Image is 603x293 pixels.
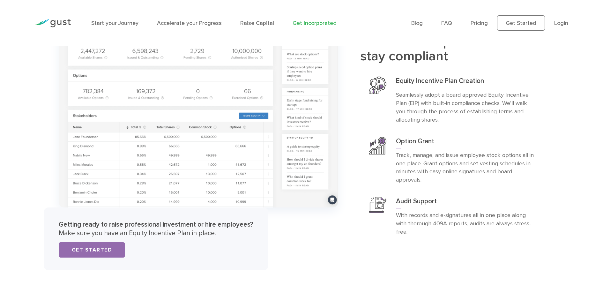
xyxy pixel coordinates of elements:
a: Get Started [59,242,125,258]
strong: Getting ready to raise professional investment or hire employees? [59,221,253,229]
h3: Audit Support [396,197,535,208]
a: Start your Journey [91,20,138,26]
h2: Issue Stock Options and stay compliant [360,35,544,64]
a: Get Started [497,15,545,31]
a: Raise Capital [240,20,274,26]
img: Grant [369,137,386,154]
p: With records and e-signatures all in one place along with thorough 409A reports, audits are alway... [396,211,535,236]
a: Pricing [471,20,488,26]
a: Accelerate your Progress [157,20,222,26]
a: Login [554,20,568,26]
img: Gust Logo [35,19,71,27]
img: Audit Support [369,197,386,213]
p: Seamlessly adopt a board approved Equity Incentive Plan (EIP) with built-in compliance checks. We... [396,91,535,124]
p: Make sure you have an Equity Incentive Plan in place. [59,220,253,238]
h3: Option Grant [396,137,535,148]
h3: Equity Incentive Plan Creation [396,77,535,88]
a: FAQ [441,20,452,26]
a: Get Incorporated [293,20,337,26]
img: Equity [369,77,386,94]
a: Blog [411,20,423,26]
p: Track, manage, and issue employee stock options all in one place. Grant options and set vesting s... [396,151,535,184]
